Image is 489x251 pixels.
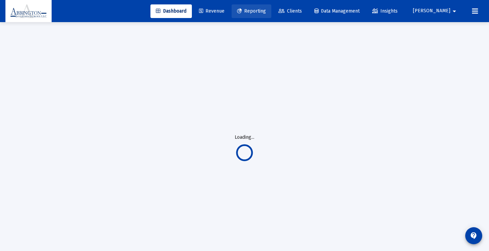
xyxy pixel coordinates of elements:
span: [PERSON_NAME] [413,8,450,14]
span: Clients [278,8,302,14]
mat-icon: arrow_drop_down [450,4,458,18]
button: [PERSON_NAME] [405,4,467,18]
span: Revenue [199,8,224,14]
span: Dashboard [156,8,186,14]
span: Insights [372,8,398,14]
a: Insights [367,4,403,18]
span: Data Management [314,8,360,14]
a: Data Management [309,4,365,18]
a: Dashboard [150,4,192,18]
a: Revenue [194,4,230,18]
a: Reporting [232,4,271,18]
mat-icon: contact_support [470,232,478,240]
span: Reporting [237,8,266,14]
a: Clients [273,4,307,18]
img: Dashboard [11,4,47,18]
